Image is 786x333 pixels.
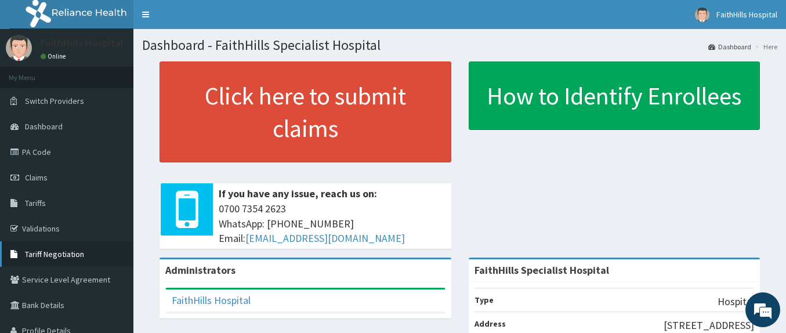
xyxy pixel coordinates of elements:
div: Chat with us now [60,65,195,80]
b: Address [475,318,506,329]
b: Type [475,295,494,305]
span: FaithHills Hospital [716,9,777,20]
strong: FaithHills Specialist Hospital [475,263,609,277]
span: Claims [25,172,48,183]
img: User Image [6,35,32,61]
img: d_794563401_company_1708531726252_794563401 [21,58,47,87]
div: Minimize live chat window [190,6,218,34]
span: Dashboard [25,121,63,132]
span: Switch Providers [25,96,84,106]
h1: Dashboard - FaithHills Specialist Hospital [142,38,777,53]
b: If you have any issue, reach us on: [219,187,377,200]
p: [STREET_ADDRESS] [664,318,754,333]
span: Tariff Negotiation [25,249,84,259]
p: Hospital [718,294,754,309]
textarea: Type your message and hit 'Enter' [6,215,221,256]
a: Dashboard [708,42,751,52]
a: Online [41,52,68,60]
span: We're online! [67,95,160,212]
a: [EMAIL_ADDRESS][DOMAIN_NAME] [245,231,405,245]
a: How to Identify Enrollees [469,61,760,130]
span: 0700 7354 2623 WhatsApp: [PHONE_NUMBER] Email: [219,201,445,246]
b: Administrators [165,263,236,277]
span: Tariffs [25,198,46,208]
a: Click here to submit claims [160,61,451,162]
a: FaithHills Hospital [172,294,251,307]
img: User Image [695,8,709,22]
p: FaithHills Hospital [41,38,124,48]
li: Here [752,42,777,52]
